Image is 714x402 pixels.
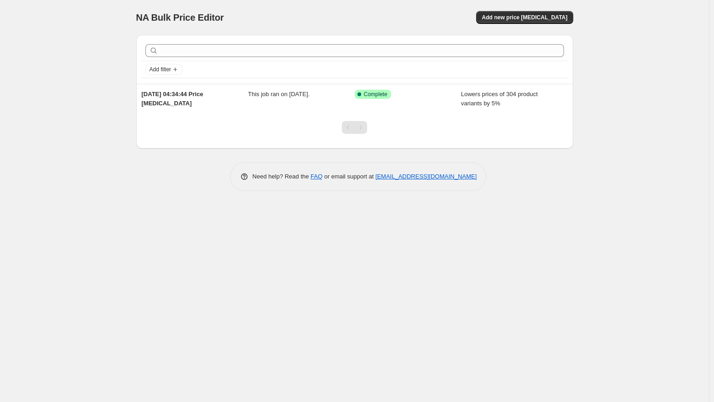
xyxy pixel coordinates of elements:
[476,11,573,24] button: Add new price [MEDICAL_DATA]
[482,14,567,21] span: Add new price [MEDICAL_DATA]
[364,91,387,98] span: Complete
[142,91,203,107] span: [DATE] 04:34:44 Price [MEDICAL_DATA]
[136,12,224,23] span: NA Bulk Price Editor
[150,66,171,73] span: Add filter
[253,173,311,180] span: Need help? Read the
[375,173,477,180] a: [EMAIL_ADDRESS][DOMAIN_NAME]
[145,64,182,75] button: Add filter
[248,91,310,98] span: This job ran on [DATE].
[461,91,538,107] span: Lowers prices of 304 product variants by 5%
[311,173,322,180] a: FAQ
[342,121,367,134] nav: Pagination
[322,173,375,180] span: or email support at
